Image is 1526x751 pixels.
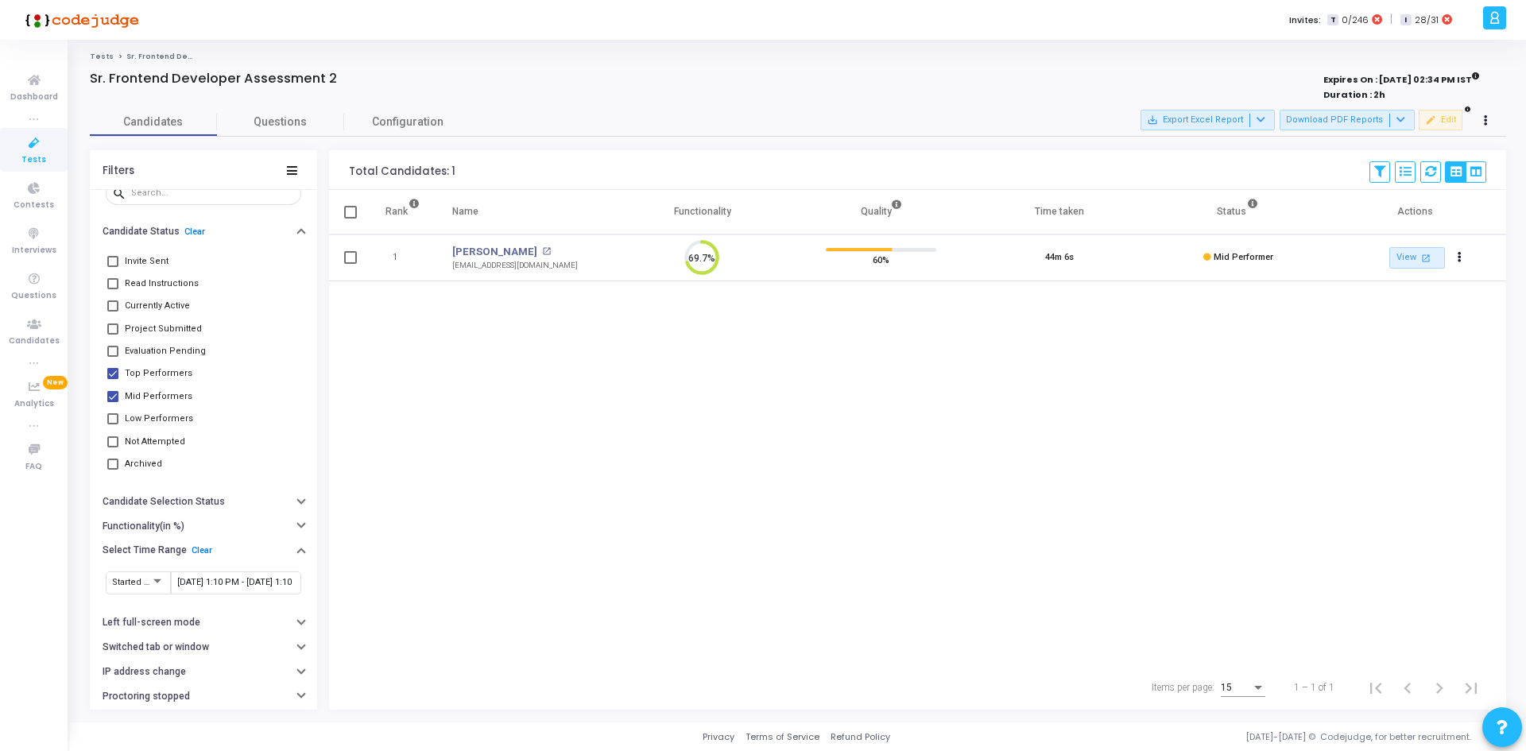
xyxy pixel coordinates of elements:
[1141,110,1275,130] button: Export Excel Report
[1147,114,1158,126] mat-icon: save_alt
[1152,680,1214,695] div: Items per page:
[1327,14,1338,26] span: T
[192,545,212,556] a: Clear
[1221,683,1265,694] mat-select: Items per page:
[746,730,819,744] a: Terms of Service
[873,252,889,268] span: 60%
[1425,114,1436,126] mat-icon: edit
[103,666,186,678] h6: IP address change
[90,684,317,709] button: Proctoring stopped
[21,153,46,167] span: Tests
[1415,14,1439,27] span: 28/31
[90,52,1506,62] nav: breadcrumb
[452,260,578,272] div: [EMAIL_ADDRESS][DOMAIN_NAME]
[1423,672,1455,703] button: Next page
[1400,14,1411,26] span: I
[1342,14,1369,27] span: 0/246
[452,244,537,260] a: [PERSON_NAME]
[11,289,56,303] span: Questions
[125,432,185,451] span: Not Attempted
[831,730,890,744] a: Refund Policy
[1148,190,1327,234] th: Status
[372,114,443,130] span: Configuration
[369,190,436,234] th: Rank
[90,52,114,61] a: Tests
[126,52,277,61] span: Sr. Frontend Developer Assessment 2
[1419,110,1462,130] button: Edit
[452,203,478,220] div: Name
[112,186,131,200] mat-icon: search
[1221,682,1232,693] span: 15
[103,691,190,703] h6: Proctoring stopped
[1323,88,1385,101] strong: Duration : 2h
[90,114,217,130] span: Candidates
[1449,247,1471,269] button: Actions
[125,364,192,383] span: Top Performers
[20,4,139,36] img: logo
[112,577,152,587] span: Started At
[125,455,162,474] span: Archived
[184,226,205,237] a: Clear
[1289,14,1321,27] label: Invites:
[90,660,317,684] button: IP address change
[1323,69,1480,87] strong: Expires On : [DATE] 02:34 PM IST
[125,252,168,271] span: Invite Sent
[43,376,68,389] span: New
[90,610,317,635] button: Left full-screen mode
[1445,161,1486,183] div: View Options
[125,387,192,406] span: Mid Performers
[25,460,42,474] span: FAQ
[703,730,734,744] a: Privacy
[613,190,792,234] th: Functionality
[90,71,337,87] h4: Sr. Frontend Developer Assessment 2
[103,165,134,177] div: Filters
[125,342,206,361] span: Evaluation Pending
[125,409,193,428] span: Low Performers
[1035,203,1084,220] div: Time taken
[125,319,202,339] span: Project Submitted
[890,730,1506,744] div: [DATE]-[DATE] © Codejudge, for better recruitment.
[1392,672,1423,703] button: Previous page
[369,234,436,281] td: 1
[103,641,209,653] h6: Switched tab or window
[90,708,317,733] button: Multiple Monitor Detection
[14,199,54,212] span: Contests
[1419,251,1432,265] mat-icon: open_in_new
[1327,190,1506,234] th: Actions
[103,521,184,532] h6: Functionality(in %)
[1280,110,1415,130] button: Download PDF Reports
[792,190,970,234] th: Quality
[1455,672,1487,703] button: Last page
[1294,680,1334,695] div: 1 – 1 of 1
[103,617,200,629] h6: Left full-screen mode
[1214,252,1273,262] span: Mid Performer
[103,496,225,508] h6: Candidate Selection Status
[1360,672,1392,703] button: First page
[177,578,295,587] input: From Date ~ To Date
[1390,11,1392,28] span: |
[12,244,56,257] span: Interviews
[131,188,295,198] input: Search...
[103,226,180,238] h6: Candidate Status
[542,247,551,256] mat-icon: open_in_new
[90,490,317,514] button: Candidate Selection Status
[103,544,187,556] h6: Select Time Range
[9,335,60,348] span: Candidates
[1045,251,1074,265] div: 44m 6s
[14,397,54,411] span: Analytics
[10,91,58,104] span: Dashboard
[125,296,190,315] span: Currently Active
[90,514,317,539] button: Functionality(in %)
[217,114,344,130] span: Questions
[90,635,317,660] button: Switched tab or window
[90,538,317,563] button: Select Time RangeClear
[90,219,317,244] button: Candidate StatusClear
[349,165,455,178] div: Total Candidates: 1
[1389,247,1445,269] a: View
[125,274,199,293] span: Read Instructions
